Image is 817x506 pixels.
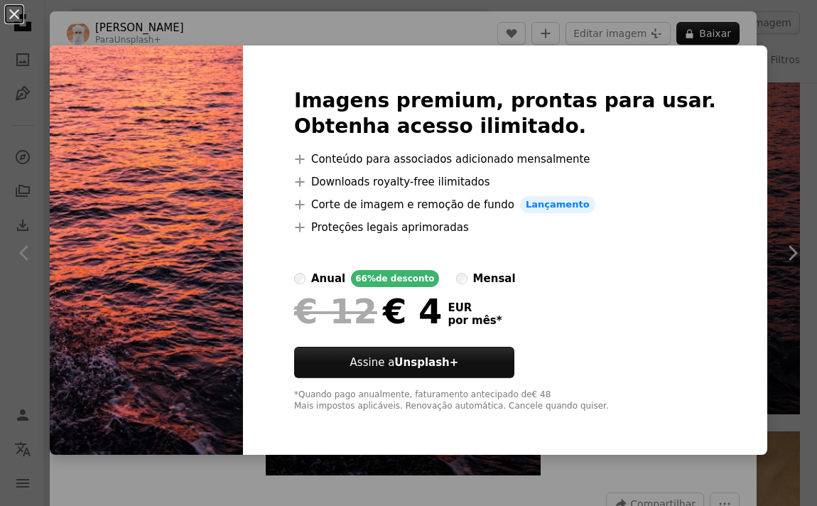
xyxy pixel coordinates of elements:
[294,151,716,168] li: Conteúdo para associados adicionado mensalmente
[394,356,458,369] strong: Unsplash+
[294,389,716,412] div: *Quando pago anualmente, faturamento antecipado de € 48 Mais impostos aplicáveis. Renovação autom...
[294,347,514,378] button: Assine aUnsplash+
[294,293,377,330] span: € 12
[448,314,502,327] span: por mês *
[520,196,595,213] span: Lançamento
[311,270,345,287] div: anual
[50,45,243,455] img: premium_photo-1673623135825-0013e2764ff2
[448,301,502,314] span: EUR
[294,219,716,236] li: Proteções legais aprimoradas
[351,270,438,287] div: 66% de desconto
[294,173,716,190] li: Downloads royalty-free ilimitados
[294,88,716,139] h2: Imagens premium, prontas para usar. Obtenha acesso ilimitado.
[473,270,516,287] div: mensal
[456,273,467,284] input: mensal
[294,293,442,330] div: € 4
[294,273,305,284] input: anual66%de desconto
[294,196,716,213] li: Corte de imagem e remoção de fundo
